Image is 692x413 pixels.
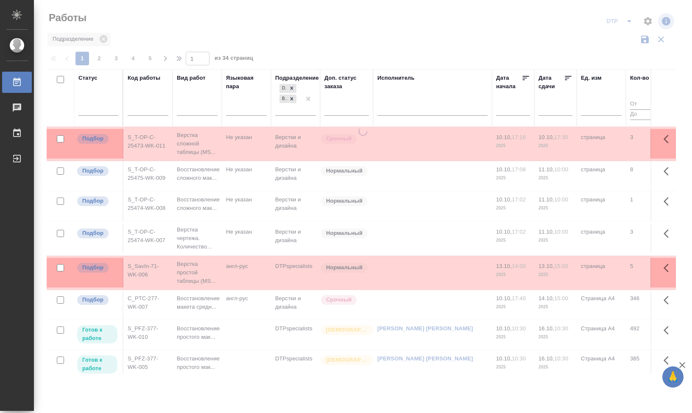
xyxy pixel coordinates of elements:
p: Подбор [82,263,103,272]
button: Здесь прячутся важные кнопки [659,350,679,371]
span: 🙏 [666,368,680,386]
div: DTPspecialists, Верстки и дизайна [279,83,297,94]
div: DTPspecialists [279,84,287,93]
div: Можно подбирать исполнителей [76,195,118,207]
button: Здесь прячутся важные кнопки [659,223,679,244]
button: 🙏 [662,366,684,388]
div: Можно подбирать исполнителей [76,133,118,145]
p: Подбор [82,134,103,143]
p: Подбор [82,167,103,175]
p: Подбор [82,229,103,237]
div: Доп. статус заказа [324,74,369,91]
button: Здесь прячутся важные кнопки [659,129,679,149]
div: Дата начала [496,74,522,91]
div: Можно подбирать исполнителей [76,262,118,273]
p: Подбор [82,197,103,205]
button: Здесь прячутся важные кнопки [659,258,679,278]
div: Можно подбирать исполнителей [76,228,118,239]
button: Здесь прячутся важные кнопки [659,161,679,181]
div: Подразделение [275,74,319,82]
p: Готов к работе [82,326,112,343]
button: Здесь прячутся важные кнопки [659,320,679,340]
div: Исполнитель может приступить к работе [76,354,118,374]
p: Готов к работе [82,356,112,373]
div: Исполнитель может приступить к работе [76,324,118,344]
input: До [630,109,664,120]
div: Исполнитель [377,74,415,82]
p: Подбор [82,296,103,304]
input: От [630,99,664,109]
div: Можно подбирать исполнителей [76,294,118,306]
button: Здесь прячутся важные кнопки [659,191,679,212]
div: Вид работ [177,74,206,82]
div: Языковая пара [226,74,267,91]
div: Ед. изм [581,74,602,82]
div: DTPspecialists, Верстки и дизайна [279,94,297,104]
div: Дата сдачи [539,74,564,91]
div: Можно подбирать исполнителей [76,165,118,177]
div: Кол-во [630,74,649,82]
div: Верстки и дизайна [279,95,287,103]
div: Код работы [128,74,160,82]
div: Статус [78,74,98,82]
button: Здесь прячутся важные кнопки [659,290,679,310]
